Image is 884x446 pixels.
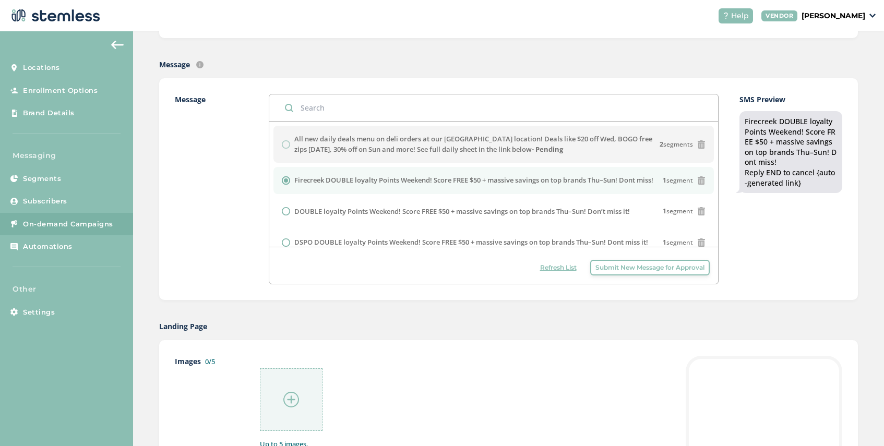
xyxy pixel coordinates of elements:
[663,176,666,185] strong: 1
[745,116,837,188] div: Firecreek DOUBLE loyalty Points Weekend! Score FREE $50 + massive savings on top brands Thu–Sun! ...
[23,242,73,252] span: Automations
[663,176,693,185] span: segment
[8,5,100,26] img: logo-dark-0685b13c.svg
[761,10,797,21] div: VENDOR
[294,207,630,217] label: DOUBLE loyalty Points Weekend! Score FREE $50 + massive savings on top brands Thu–Sun! Don’t miss...
[832,396,884,446] iframe: Chat Widget
[196,61,204,68] img: icon-info-236977d2.svg
[159,59,190,70] label: Message
[294,175,653,186] label: Firecreek DOUBLE loyalty Points Weekend! Score FREE $50 + massive savings on top brands Thu–Sun! ...
[294,237,648,248] label: DSPO DOUBLE loyalty Points Weekend! Score FREE $50 + massive savings on top brands Thu–Sun! Dont ...
[269,94,718,121] input: Search
[663,207,693,216] span: segment
[802,10,865,21] p: [PERSON_NAME]
[869,14,876,18] img: icon_down-arrow-small-66adaf34.svg
[23,219,113,230] span: On-demand Campaigns
[111,41,124,49] img: icon-arrow-back-accent-c549486e.svg
[23,86,98,96] span: Enrollment Options
[23,307,55,318] span: Settings
[731,10,749,21] span: Help
[23,108,75,118] span: Brand Details
[663,207,666,215] strong: 1
[23,196,67,207] span: Subscribers
[159,321,207,332] label: Landing Page
[590,260,710,275] button: Submit New Message for Approval
[23,63,60,73] span: Locations
[23,174,61,184] span: Segments
[205,357,215,366] label: 0/5
[294,134,659,154] label: All new daily deals menu on deli orders at our [GEOGRAPHIC_DATA] location! Deals like $20 off Wed...
[663,238,693,247] span: segment
[540,263,577,272] span: Refresh List
[660,140,663,149] strong: 2
[663,238,666,247] strong: 1
[532,144,563,154] strong: - Pending
[739,94,842,105] label: SMS Preview
[723,13,729,19] img: icon-help-white-03924b79.svg
[535,260,582,275] button: Refresh List
[175,94,248,284] label: Message
[283,392,299,407] img: icon-circle-plus-45441306.svg
[660,140,693,149] span: segments
[595,263,704,272] span: Submit New Message for Approval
